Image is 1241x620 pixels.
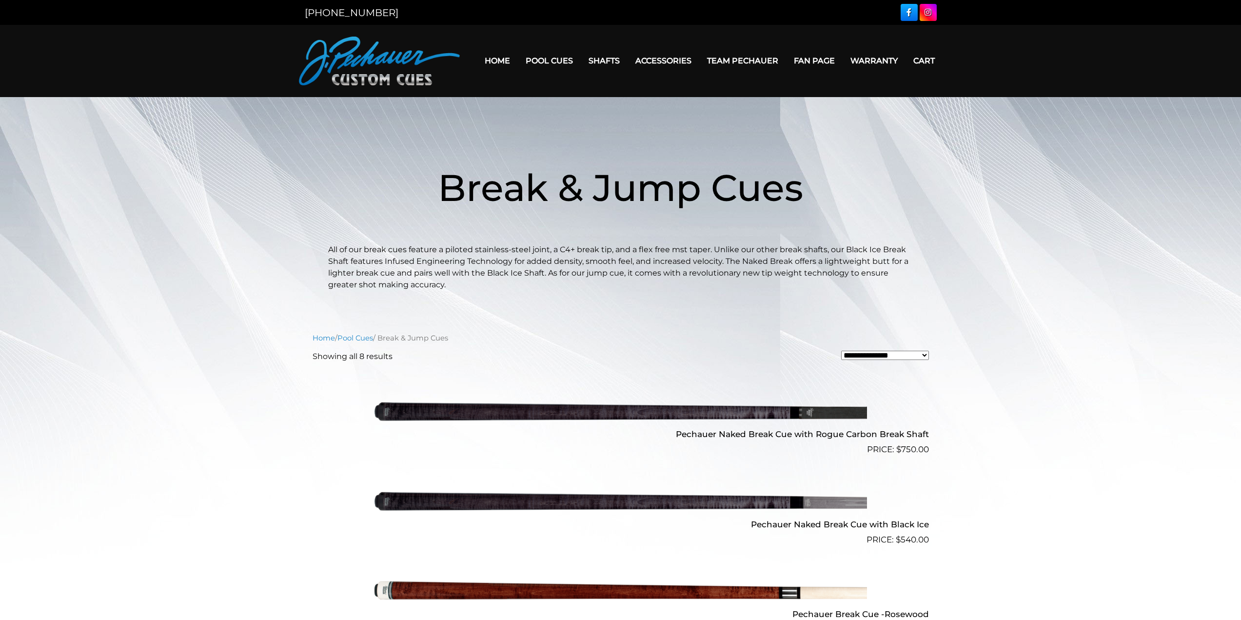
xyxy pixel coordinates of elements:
p: Showing all 8 results [313,351,393,362]
span: $ [896,535,901,544]
h2: Pechauer Naked Break Cue with Rogue Carbon Break Shaft [313,425,929,443]
span: $ [896,444,901,454]
a: [PHONE_NUMBER] [305,7,398,19]
a: Accessories [628,48,699,73]
h2: Pechauer Naked Break Cue with Black Ice [313,515,929,533]
a: Team Pechauer [699,48,786,73]
nav: Breadcrumb [313,333,929,343]
a: Pool Cues [518,48,581,73]
select: Shop order [841,351,929,360]
bdi: 540.00 [896,535,929,544]
img: Pechauer Naked Break Cue with Black Ice [374,460,867,542]
a: Cart [906,48,943,73]
bdi: 750.00 [896,444,929,454]
p: All of our break cues feature a piloted stainless-steel joint, a C4+ break tip, and a flex free m... [328,244,913,291]
a: Warranty [843,48,906,73]
a: Pechauer Naked Break Cue with Black Ice $540.00 [313,460,929,546]
span: Break & Jump Cues [438,165,803,210]
a: Pool Cues [337,334,373,342]
a: Home [313,334,335,342]
img: Pechauer Naked Break Cue with Rogue Carbon Break Shaft [374,370,867,452]
a: Home [477,48,518,73]
a: Fan Page [786,48,843,73]
img: Pechauer Custom Cues [299,37,460,85]
a: Shafts [581,48,628,73]
a: Pechauer Naked Break Cue with Rogue Carbon Break Shaft $750.00 [313,370,929,456]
